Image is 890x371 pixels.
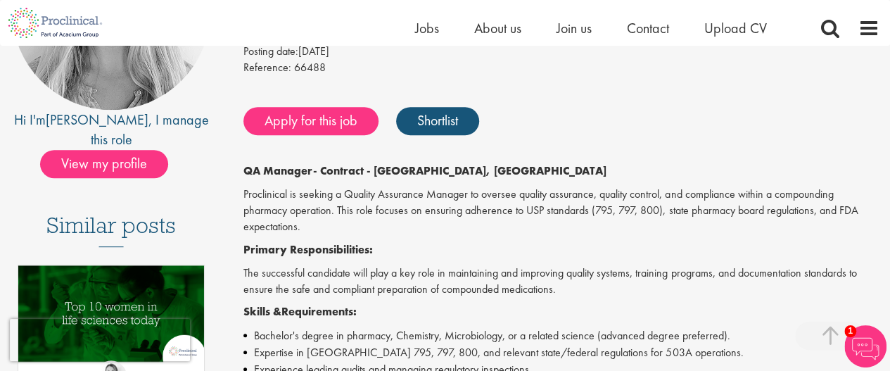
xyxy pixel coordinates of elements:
div: Hi I'm , I manage this role [11,110,212,150]
a: Shortlist [396,107,479,135]
a: View my profile [40,153,182,171]
a: About us [474,19,521,37]
li: Bachelor's degree in pharmacy, Chemistry, Microbiology, or a related science (advanced degree pre... [243,327,879,344]
a: [PERSON_NAME] [46,111,148,129]
h3: Similar posts [46,213,176,247]
span: Posting date: [243,44,298,58]
iframe: reCAPTCHA [10,319,190,361]
span: 66488 [294,60,326,75]
span: 1 [844,325,856,337]
p: The successful candidate will play a key role in maintaining and improving quality systems, train... [243,265,879,298]
a: Upload CV [704,19,767,37]
strong: Skills & [243,304,281,319]
li: Expertise in [GEOGRAPHIC_DATA] 795, 797, 800, and relevant state/federal regulations for 503A ope... [243,344,879,361]
a: Contact [627,19,669,37]
strong: - Contract - [GEOGRAPHIC_DATA], [GEOGRAPHIC_DATA] [313,163,606,178]
strong: Requirements: [281,304,357,319]
strong: Primary Responsibilities: [243,242,373,257]
p: Proclinical is seeking a Quality Assurance Manager to oversee quality assurance, quality control,... [243,187,879,235]
a: Join us [557,19,592,37]
strong: QA Manager [243,163,313,178]
div: [DATE] [243,44,879,60]
a: Apply for this job [243,107,379,135]
img: Top 10 women in life sciences today [18,265,204,362]
a: Jobs [415,19,439,37]
span: View my profile [40,150,168,178]
img: Chatbot [844,325,886,367]
label: Reference: [243,60,291,76]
